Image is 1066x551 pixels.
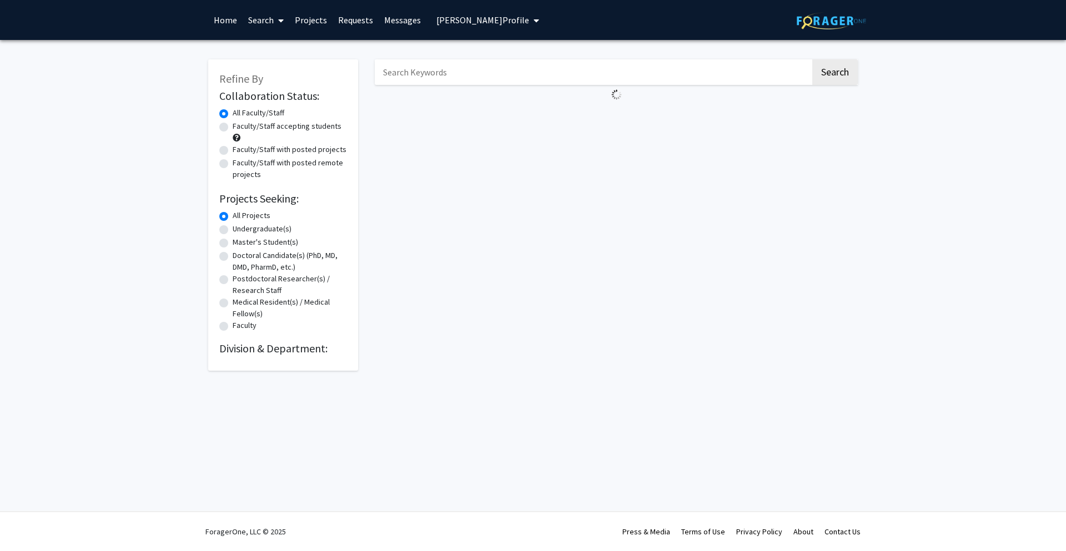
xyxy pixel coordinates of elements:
[607,85,626,104] img: Loading
[333,1,379,39] a: Requests
[793,527,813,537] a: About
[233,107,284,119] label: All Faculty/Staff
[219,192,347,205] h2: Projects Seeking:
[233,236,298,248] label: Master's Student(s)
[243,1,289,39] a: Search
[208,1,243,39] a: Home
[681,527,725,537] a: Terms of Use
[289,1,333,39] a: Projects
[436,14,529,26] span: [PERSON_NAME] Profile
[797,12,866,29] img: ForagerOne Logo
[736,527,782,537] a: Privacy Policy
[375,59,811,85] input: Search Keywords
[219,342,347,355] h2: Division & Department:
[205,512,286,551] div: ForagerOne, LLC © 2025
[375,104,858,130] nav: Page navigation
[233,120,341,132] label: Faculty/Staff accepting students
[379,1,426,39] a: Messages
[233,273,347,296] label: Postdoctoral Researcher(s) / Research Staff
[812,59,858,85] button: Search
[219,72,263,85] span: Refine By
[233,250,347,273] label: Doctoral Candidate(s) (PhD, MD, DMD, PharmD, etc.)
[233,157,347,180] label: Faculty/Staff with posted remote projects
[824,527,861,537] a: Contact Us
[233,223,291,235] label: Undergraduate(s)
[622,527,670,537] a: Press & Media
[233,296,347,320] label: Medical Resident(s) / Medical Fellow(s)
[233,210,270,221] label: All Projects
[233,144,346,155] label: Faculty/Staff with posted projects
[219,89,347,103] h2: Collaboration Status:
[233,320,257,331] label: Faculty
